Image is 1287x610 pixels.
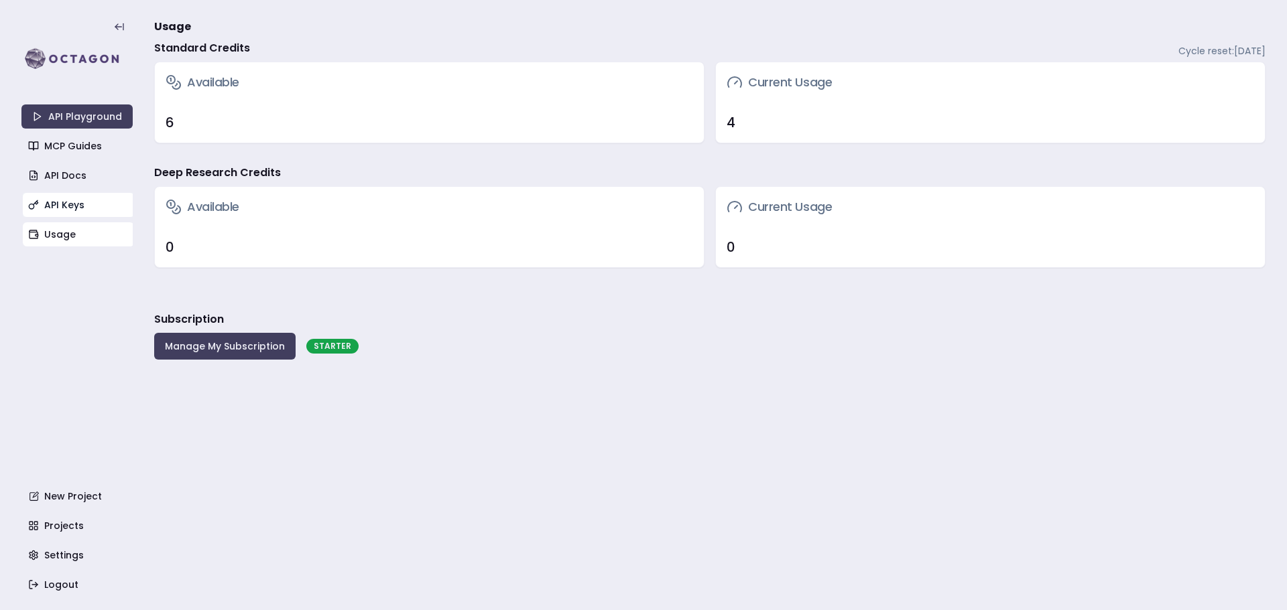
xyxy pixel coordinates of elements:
div: STARTER [306,339,359,354]
a: MCP Guides [23,134,134,158]
h3: Current Usage [727,198,832,216]
a: New Project [23,484,134,508]
a: API Playground [21,104,133,129]
span: Cycle reset: [DATE] [1178,44,1266,58]
a: Settings [23,543,134,567]
div: 4 [727,113,1254,132]
h3: Available [166,73,239,92]
a: Logout [23,573,134,597]
div: 0 [727,238,1254,256]
h3: Current Usage [727,73,832,92]
a: Projects [23,514,134,538]
a: Usage [23,222,134,246]
h3: Available [166,198,239,216]
h4: Standard Credits [154,40,250,56]
h3: Subscription [154,311,224,327]
a: API Docs [23,163,134,187]
a: API Keys [23,193,134,217]
img: logo-rect-yK7x_WSZ.svg [21,46,133,72]
span: Usage [154,19,191,35]
h4: Deep Research Credits [154,165,281,181]
button: Manage My Subscription [154,333,296,360]
div: 0 [166,238,693,256]
div: 6 [166,113,693,132]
